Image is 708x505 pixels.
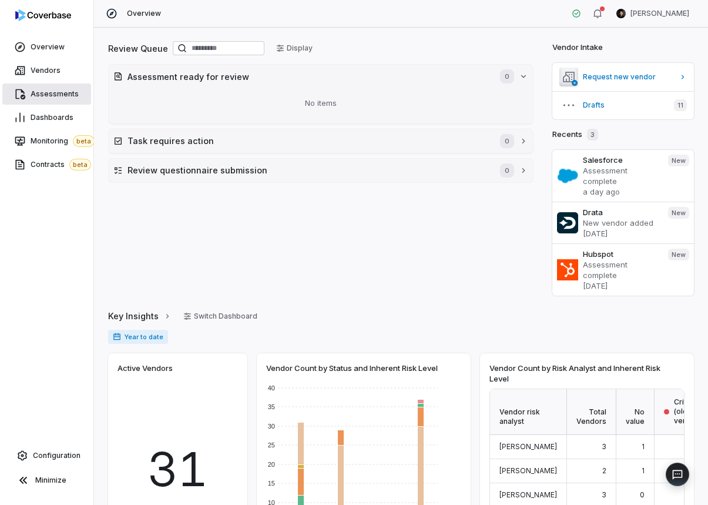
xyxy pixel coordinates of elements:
[108,330,168,344] span: Year to date
[268,480,275,487] text: 15
[552,243,694,296] a: HubspotAssessment complete[DATE]New
[500,134,514,148] span: 0
[73,135,95,147] span: beta
[552,150,694,202] a: SalesforceAssessment completea day agoNew
[105,304,175,329] button: Key Insights
[674,99,687,111] span: 11
[2,131,91,152] a: Monitoringbeta
[31,66,61,75] span: Vendors
[500,163,514,178] span: 0
[583,280,659,291] p: [DATE]
[268,442,275,449] text: 25
[489,363,680,384] span: Vendor Count by Risk Analyst and Inherent Risk Level
[127,164,488,176] h2: Review questionnaire submission
[176,307,264,325] button: Switch Dashboard
[2,36,91,58] a: Overview
[127,9,161,18] span: Overview
[69,159,91,170] span: beta
[642,442,645,451] span: 1
[118,363,173,373] span: Active Vendors
[630,9,689,18] span: [PERSON_NAME]
[108,42,168,55] h2: Review Queue
[2,154,91,175] a: Contractsbeta
[15,9,71,21] img: logo-D7KZi-bG.svg
[583,207,659,218] h3: Drata
[583,101,665,110] span: Drafts
[640,490,645,499] span: 0
[109,159,533,182] button: Review questionnaire submission0
[5,469,89,492] button: Minimize
[552,129,598,141] h2: Recents
[268,403,275,410] text: 35
[616,9,626,18] img: Clarence Chio avatar
[109,65,533,88] button: Assessment ready for review0
[583,218,659,228] p: New vendor added
[552,91,694,119] button: Drafts11
[499,442,557,451] span: [PERSON_NAME]
[108,304,172,329] a: Key Insights
[587,129,598,141] span: 3
[31,135,95,147] span: Monitoring
[113,333,121,341] svg: Date range for report
[552,202,694,243] a: DrataNew vendor added[DATE]New
[109,129,533,153] button: Task requires action0
[552,42,603,53] h2: Vendor Intake
[268,384,275,392] text: 40
[127,71,488,83] h2: Assessment ready for review
[5,445,89,466] a: Configuration
[583,155,659,165] h3: Salesforce
[500,69,514,83] span: 0
[602,466,606,475] span: 2
[583,249,659,259] h3: Hubspot
[668,155,689,166] span: New
[602,490,606,499] span: 3
[583,165,659,186] p: Assessment complete
[33,451,80,460] span: Configuration
[31,159,91,170] span: Contracts
[108,310,159,322] span: Key Insights
[268,423,275,430] text: 30
[268,461,275,468] text: 20
[602,442,606,451] span: 3
[674,397,703,426] span: Critical (old version)
[490,389,567,435] div: Vendor risk analyst
[668,207,689,219] span: New
[269,39,320,57] button: Display
[583,186,659,197] p: a day ago
[642,466,645,475] span: 1
[31,89,79,99] span: Assessments
[616,389,655,435] div: No value
[35,476,66,485] span: Minimize
[499,490,557,499] span: [PERSON_NAME]
[567,389,616,435] div: Total Vendors
[31,42,65,52] span: Overview
[147,434,208,504] span: 31
[583,228,659,239] p: [DATE]
[583,72,674,82] span: Request new vendor
[2,60,91,81] a: Vendors
[266,363,438,373] span: Vendor Count by Status and Inherent Risk Level
[2,83,91,105] a: Assessments
[668,249,689,260] span: New
[609,5,696,22] button: Clarence Chio avatar[PERSON_NAME]
[552,63,694,91] a: Request new vendor
[499,466,557,475] span: [PERSON_NAME]
[2,107,91,128] a: Dashboards
[113,88,528,119] div: No items
[583,259,659,280] p: Assessment complete
[31,113,73,122] span: Dashboards
[127,135,488,147] h2: Task requires action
